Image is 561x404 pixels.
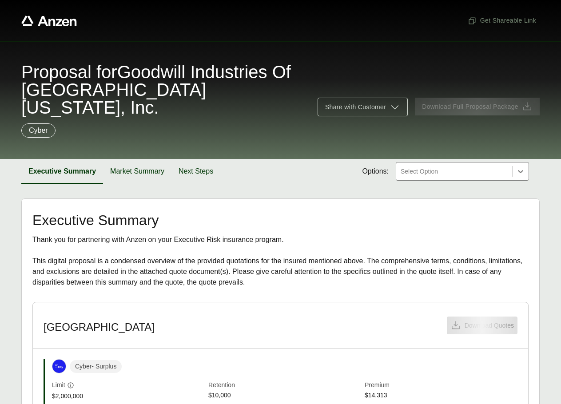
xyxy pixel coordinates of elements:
[52,380,65,390] span: Limit
[32,213,529,227] h2: Executive Summary
[103,159,171,184] button: Market Summary
[44,321,155,334] h3: [GEOGRAPHIC_DATA]
[208,391,361,401] span: $10,000
[52,392,205,401] span: $2,000,000
[422,102,518,111] span: Download Full Proposal Package
[21,63,307,116] span: Proposal for Goodwill Industries Of [GEOGRAPHIC_DATA][US_STATE], Inc.
[21,16,77,26] a: Anzen website
[365,380,517,391] span: Premium
[365,391,517,401] span: $14,313
[318,98,408,116] button: Share with Customer
[52,360,66,373] img: At-Bay
[468,16,536,25] span: Get Shareable Link
[32,234,529,288] div: Thank you for partnering with Anzen on your Executive Risk insurance program. This digital propos...
[208,380,361,391] span: Retention
[171,159,220,184] button: Next Steps
[21,159,103,184] button: Executive Summary
[464,12,540,29] button: Get Shareable Link
[362,166,389,177] span: Options:
[70,360,122,373] span: Cyber - Surplus
[325,103,386,112] span: Share with Customer
[29,125,48,136] p: Cyber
